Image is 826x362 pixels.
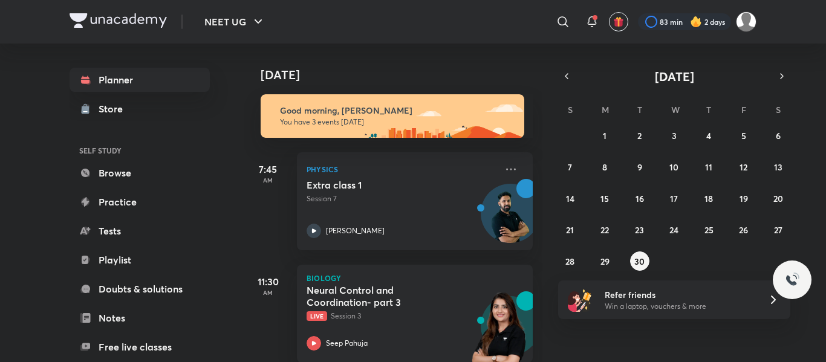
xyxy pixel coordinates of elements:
[565,256,574,267] abbr: September 28, 2025
[70,140,210,161] h6: SELF STUDY
[244,176,292,184] p: AM
[244,162,292,176] h5: 7:45
[734,126,753,145] button: September 5, 2025
[774,224,782,236] abbr: September 27, 2025
[669,224,678,236] abbr: September 24, 2025
[769,157,788,176] button: September 13, 2025
[70,161,210,185] a: Browse
[568,288,592,312] img: referral
[739,224,748,236] abbr: September 26, 2025
[741,104,746,115] abbr: Friday
[776,130,781,141] abbr: September 6, 2025
[70,68,210,92] a: Planner
[665,126,684,145] button: September 3, 2025
[244,289,292,296] p: AM
[307,311,496,322] p: Session 3
[307,193,496,204] p: Session 7
[635,224,644,236] abbr: September 23, 2025
[600,193,609,204] abbr: September 15, 2025
[70,97,210,121] a: Store
[704,193,713,204] abbr: September 18, 2025
[605,288,753,301] h6: Refer friends
[70,277,210,301] a: Doubts & solutions
[481,190,539,248] img: Avatar
[637,104,642,115] abbr: Tuesday
[326,338,368,349] p: Seep Pahuja
[690,16,702,28] img: streak
[566,193,574,204] abbr: September 14, 2025
[672,130,677,141] abbr: September 3, 2025
[699,220,718,239] button: September 25, 2025
[575,68,773,85] button: [DATE]
[595,189,614,208] button: September 15, 2025
[326,225,385,236] p: [PERSON_NAME]
[665,220,684,239] button: September 24, 2025
[566,224,574,236] abbr: September 21, 2025
[704,224,714,236] abbr: September 25, 2025
[197,10,273,34] button: NEET UG
[561,189,580,208] button: September 14, 2025
[699,126,718,145] button: September 4, 2025
[261,68,545,82] h4: [DATE]
[70,190,210,214] a: Practice
[734,189,753,208] button: September 19, 2025
[70,335,210,359] a: Free live classes
[70,13,167,31] a: Company Logo
[634,256,645,267] abbr: September 30, 2025
[734,220,753,239] button: September 26, 2025
[70,248,210,272] a: Playlist
[70,13,167,28] img: Company Logo
[307,284,457,308] h5: Neural Control and Coordination- part 3
[307,179,457,191] h5: Extra class 1
[600,224,609,236] abbr: September 22, 2025
[637,130,642,141] abbr: September 2, 2025
[280,117,513,127] p: You have 3 events [DATE]
[602,104,609,115] abbr: Monday
[769,220,788,239] button: September 27, 2025
[568,161,572,173] abbr: September 7, 2025
[699,189,718,208] button: September 18, 2025
[613,16,624,27] img: avatar
[776,104,781,115] abbr: Saturday
[636,193,644,204] abbr: September 16, 2025
[671,104,680,115] abbr: Wednesday
[637,161,642,173] abbr: September 9, 2025
[307,274,523,282] p: Biology
[595,220,614,239] button: September 22, 2025
[706,104,711,115] abbr: Thursday
[655,68,694,85] span: [DATE]
[630,157,649,176] button: September 9, 2025
[734,157,753,176] button: September 12, 2025
[561,157,580,176] button: September 7, 2025
[600,256,610,267] abbr: September 29, 2025
[769,126,788,145] button: September 6, 2025
[609,12,628,31] button: avatar
[665,157,684,176] button: September 10, 2025
[261,94,524,138] img: morning
[630,220,649,239] button: September 23, 2025
[740,193,748,204] abbr: September 19, 2025
[665,189,684,208] button: September 17, 2025
[595,157,614,176] button: September 8, 2025
[774,161,782,173] abbr: September 13, 2025
[699,157,718,176] button: September 11, 2025
[670,193,678,204] abbr: September 17, 2025
[595,126,614,145] button: September 1, 2025
[99,102,130,116] div: Store
[736,11,756,32] img: Amisha Rani
[605,301,753,312] p: Win a laptop, vouchers & more
[630,126,649,145] button: September 2, 2025
[561,251,580,271] button: September 28, 2025
[630,251,649,271] button: September 30, 2025
[669,161,678,173] abbr: September 10, 2025
[602,161,607,173] abbr: September 8, 2025
[630,189,649,208] button: September 16, 2025
[603,130,606,141] abbr: September 1, 2025
[740,161,747,173] abbr: September 12, 2025
[705,161,712,173] abbr: September 11, 2025
[568,104,573,115] abbr: Sunday
[307,311,327,321] span: Live
[785,273,799,287] img: ttu
[561,220,580,239] button: September 21, 2025
[70,306,210,330] a: Notes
